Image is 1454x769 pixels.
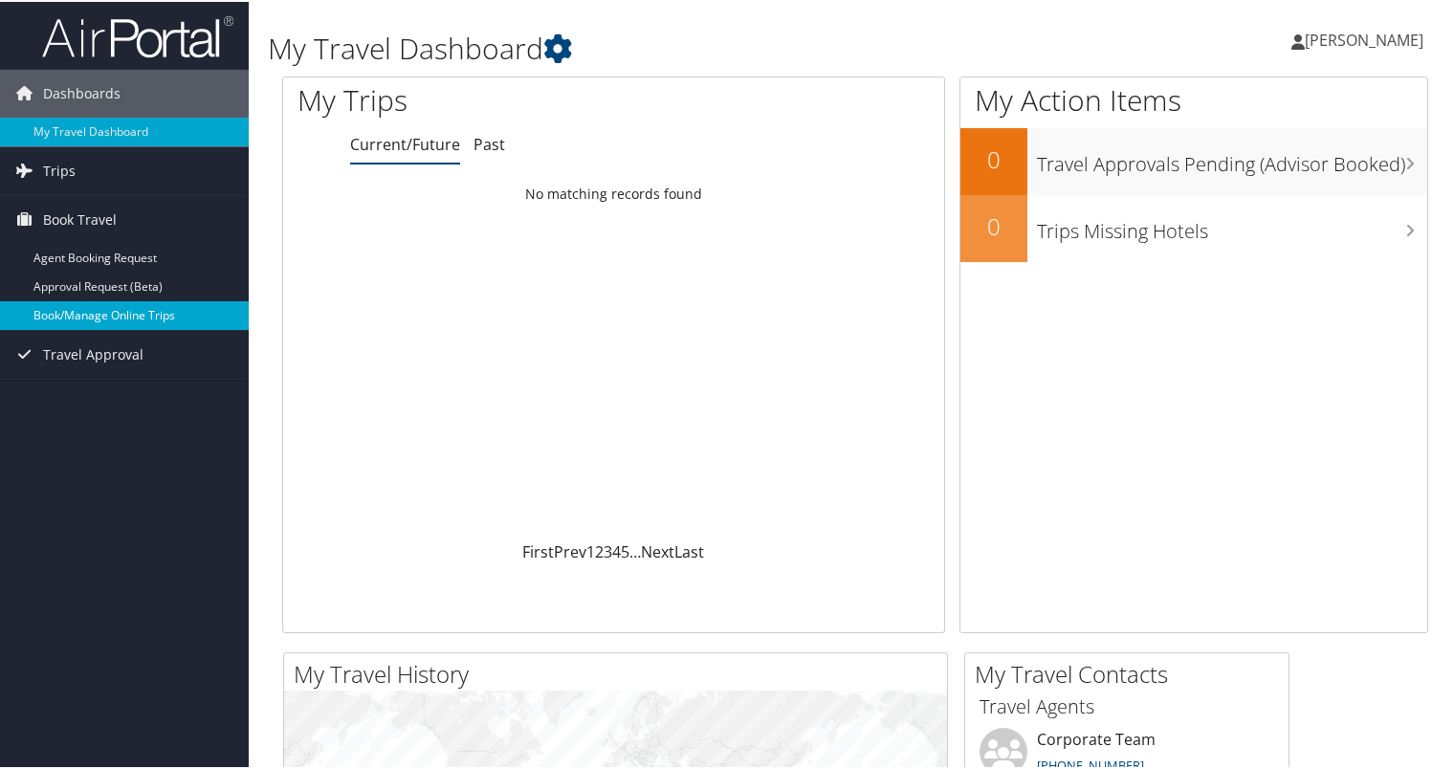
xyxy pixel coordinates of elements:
h3: Travel Agents [980,692,1274,718]
h2: My Travel History [294,656,947,689]
span: Trips [43,145,76,193]
h2: 0 [960,142,1027,174]
h3: Travel Approvals Pending (Advisor Booked) [1037,140,1427,176]
span: … [629,539,641,560]
a: Prev [554,539,586,560]
h3: Trips Missing Hotels [1037,207,1427,243]
a: [PERSON_NAME] [1291,10,1443,67]
h1: My Action Items [960,78,1427,119]
a: 3 [604,539,612,560]
a: First [522,539,554,560]
h1: My Travel Dashboard [268,27,1051,67]
a: Past [474,132,505,153]
a: Last [674,539,704,560]
h2: 0 [960,209,1027,241]
a: 5 [621,539,629,560]
span: [PERSON_NAME] [1305,28,1423,49]
a: 1 [586,539,595,560]
a: 4 [612,539,621,560]
h1: My Trips [297,78,654,119]
a: 0Trips Missing Hotels [960,193,1427,260]
a: Next [641,539,674,560]
a: Current/Future [350,132,460,153]
img: airportal-logo.png [42,12,233,57]
td: No matching records found [283,175,944,209]
span: Travel Approval [43,329,143,377]
a: 2 [595,539,604,560]
span: Book Travel [43,194,117,242]
a: 0Travel Approvals Pending (Advisor Booked) [960,126,1427,193]
span: Dashboards [43,68,121,116]
h2: My Travel Contacts [975,656,1289,689]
